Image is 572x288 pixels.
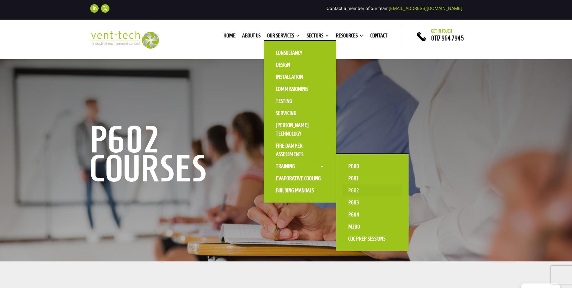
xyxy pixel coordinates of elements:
a: Evaporative Cooling [270,172,330,184]
a: M200 [342,221,403,233]
a: Servicing [270,107,330,119]
a: CoC Prep Sessions [342,233,403,245]
a: Contact [370,34,387,40]
a: Home [223,34,235,40]
a: Sectors [307,34,329,40]
a: [EMAIL_ADDRESS][DOMAIN_NAME] [389,6,462,11]
a: Follow on X [101,4,109,13]
h1: P602 Courses [90,125,274,186]
img: 2023-09-27T08_35_16.549ZVENT-TECH---Clear-background [90,31,159,49]
a: P603 [342,197,403,209]
a: About us [242,34,261,40]
a: P602 [342,184,403,197]
a: 0117 964 7945 [431,34,464,42]
a: P600 [342,160,403,172]
a: Building Manuals [270,184,330,197]
a: P601 [342,172,403,184]
a: Consultancy [270,47,330,59]
a: Training [270,160,330,172]
a: Commissioning [270,83,330,95]
span: Get in touch [431,29,452,34]
a: Resources [336,34,364,40]
span: Contact a member of our team [327,6,462,11]
a: P604 [342,209,403,221]
a: [PERSON_NAME] Technology [270,119,330,140]
a: Testing [270,95,330,107]
a: Installation [270,71,330,83]
a: Our Services [267,34,300,40]
a: Follow on LinkedIn [90,4,99,13]
a: Design [270,59,330,71]
a: Fire Damper Assessments [270,140,330,160]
